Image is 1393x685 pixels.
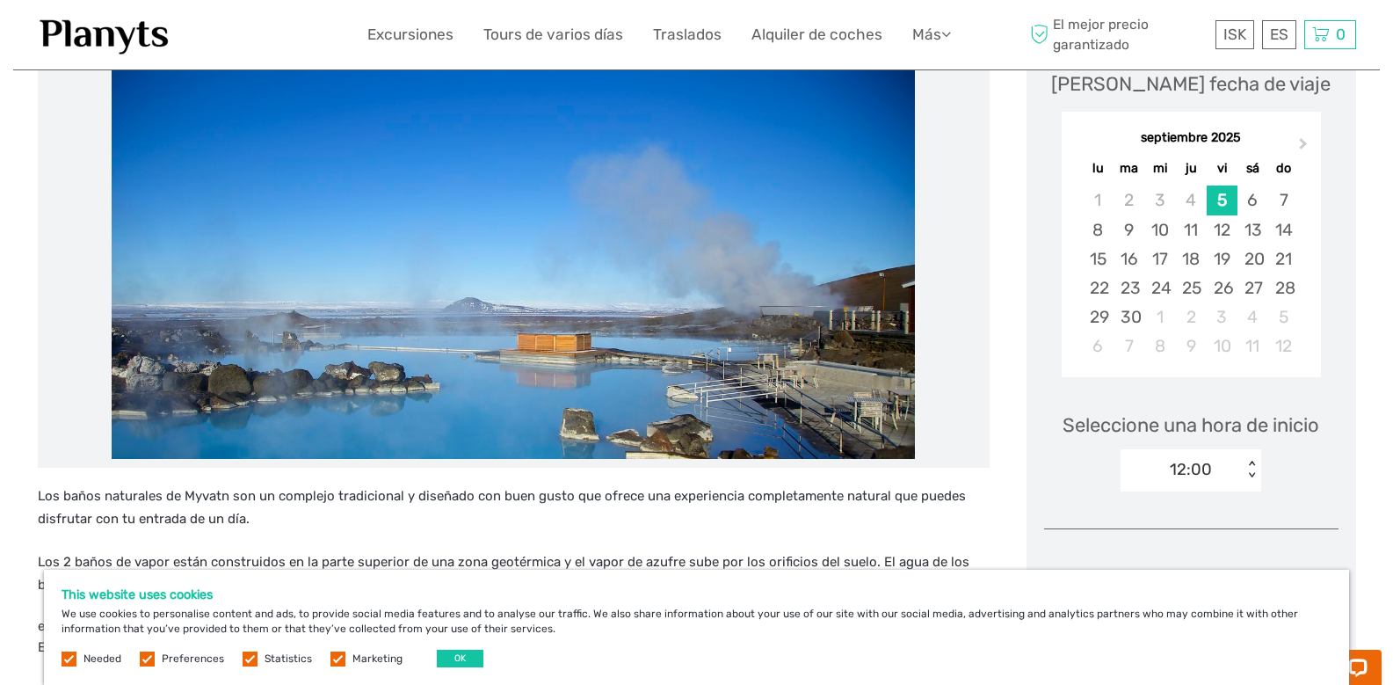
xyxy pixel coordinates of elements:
div: Choose miércoles, 1 de octubre de 2025 [1144,302,1175,332]
span: ISK [1223,26,1246,43]
div: Choose jueves, 9 de octubre de 2025 [1175,332,1206,361]
div: Choose lunes, 6 de octubre de 2025 [1083,332,1114,361]
div: [PERSON_NAME] fecha de viaje [1051,70,1331,98]
div: Choose martes, 9 de septiembre de 2025 [1114,215,1144,244]
div: 12:00 [1170,458,1212,481]
label: Statistics [265,652,312,667]
a: Más [912,22,951,47]
div: Choose miércoles, 17 de septiembre de 2025 [1144,244,1175,273]
div: Choose lunes, 22 de septiembre de 2025 [1083,273,1114,302]
div: Not available jueves, 4 de septiembre de 2025 [1175,186,1206,215]
div: mi [1144,157,1175,180]
img: 1453-555b4ac7-172b-4ae9-927d-298d0724a4f4_logo_small.jpg [38,13,171,56]
div: Choose viernes, 3 de octubre de 2025 [1207,302,1237,332]
div: Choose sábado, 4 de octubre de 2025 [1237,302,1268,332]
div: Choose miércoles, 8 de octubre de 2025 [1144,332,1175,361]
div: septiembre 2025 [1062,129,1321,148]
div: lu [1083,157,1114,180]
div: Choose domingo, 12 de octubre de 2025 [1268,332,1299,361]
div: vi [1207,157,1237,180]
div: ma [1114,157,1144,180]
p: Los 2 baños de vapor están construidos en la parte superior de una zona geotérmica y el vapor de ... [38,551,990,596]
a: Alquiler de coches [751,22,882,47]
span: Seleccione una hora de inicio [1063,412,1319,439]
div: sá [1237,157,1268,180]
div: Choose miércoles, 10 de septiembre de 2025 [1144,215,1175,244]
a: Traslados [653,22,722,47]
div: Choose sábado, 13 de septiembre de 2025 [1237,215,1268,244]
p: Los baños naturales de Myvatn son un complejo tradicional y diseñado con buen gusto que ofrece un... [38,485,990,530]
div: Choose martes, 23 de septiembre de 2025 [1114,273,1144,302]
div: Choose domingo, 5 de octubre de 2025 [1268,302,1299,332]
div: Choose martes, 7 de octubre de 2025 [1114,332,1144,361]
div: Choose jueves, 11 de septiembre de 2025 [1175,215,1206,244]
div: Choose sábado, 11 de octubre de 2025 [1237,332,1268,361]
a: Excursiones [367,22,453,47]
div: Choose jueves, 25 de septiembre de 2025 [1175,273,1206,302]
div: ju [1175,157,1206,180]
label: Marketing [352,652,403,667]
div: ES [1262,20,1296,49]
div: Not available miércoles, 3 de septiembre de 2025 [1144,186,1175,215]
div: Choose viernes, 19 de septiembre de 2025 [1207,244,1237,273]
div: Choose domingo, 7 de septiembre de 2025 [1268,186,1299,215]
button: Open LiveChat chat widget [202,27,223,48]
div: Choose domingo, 14 de septiembre de 2025 [1268,215,1299,244]
div: Choose viernes, 26 de septiembre de 2025 [1207,273,1237,302]
div: Not available lunes, 1 de septiembre de 2025 [1083,186,1114,215]
span: 0 [1333,26,1348,43]
div: Choose viernes, 12 de septiembre de 2025 [1207,215,1237,244]
div: Choose lunes, 29 de septiembre de 2025 [1083,302,1114,332]
label: Needed [83,652,121,667]
div: Choose lunes, 8 de septiembre de 2025 [1083,215,1114,244]
div: Choose sábado, 20 de septiembre de 2025 [1237,244,1268,273]
div: Choose lunes, 15 de septiembre de 2025 [1083,244,1114,273]
div: Choose domingo, 21 de septiembre de 2025 [1268,244,1299,273]
div: Choose viernes, 5 de septiembre de 2025 [1207,186,1237,215]
div: Choose sábado, 6 de septiembre de 2025 [1237,186,1268,215]
div: Choose miércoles, 24 de septiembre de 2025 [1144,273,1175,302]
img: a3463d35e56b492aa8ad68682e84097a_main_slider.jpg [112,37,916,459]
p: Chat now [25,31,199,45]
div: Choose sábado, 27 de septiembre de 2025 [1237,273,1268,302]
h5: This website uses cookies [62,587,1331,602]
div: do [1268,157,1299,180]
div: Choose martes, 30 de septiembre de 2025 [1114,302,1144,332]
div: Choose domingo, 28 de septiembre de 2025 [1268,273,1299,302]
div: < > [1244,461,1259,479]
div: Not available martes, 2 de septiembre de 2025 [1114,186,1144,215]
p: El agua tiene una alta concentración de minerales, es básica en la naturaleza y muy adecuada para... [38,637,990,659]
div: Choose martes, 16 de septiembre de 2025 [1114,244,1144,273]
div: Choose jueves, 18 de septiembre de 2025 [1175,244,1206,273]
label: Preferences [162,652,224,667]
div: month 2025-09 [1067,186,1315,361]
button: Next Month [1291,134,1319,162]
a: Tours de varios días [483,22,623,47]
div: Choose jueves, 2 de octubre de 2025 [1175,302,1206,332]
div: We use cookies to personalise content and ads, to provide social media features and to analyse ou... [44,570,1349,685]
span: El mejor precio garantizado [1027,15,1211,54]
button: OK [437,650,483,667]
div: Choose viernes, 10 de octubre de 2025 [1207,332,1237,361]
